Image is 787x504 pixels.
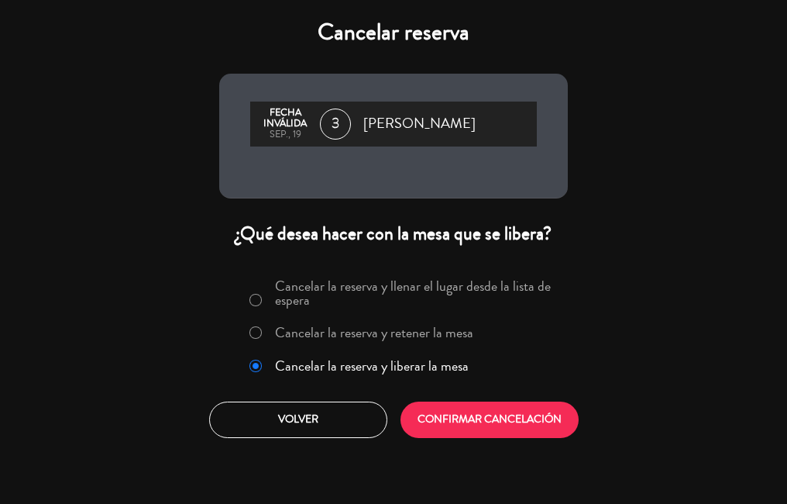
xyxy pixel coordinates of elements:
div: Fecha inválida [258,108,312,129]
div: ¿Qué desea hacer con la mesa que se libera? [219,222,568,246]
h4: Cancelar reserva [219,19,568,47]
span: [PERSON_NAME] [363,112,476,136]
label: Cancelar la reserva y retener la mesa [275,326,473,340]
button: CONFIRMAR CANCELACIÓN [400,402,579,438]
label: Cancelar la reserva y liberar la mesa [275,359,469,373]
label: Cancelar la reserva y llenar el lugar desde la lista de espera [275,279,558,307]
span: 3 [320,109,351,140]
button: Volver [209,402,387,438]
div: sep., 19 [258,129,312,140]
